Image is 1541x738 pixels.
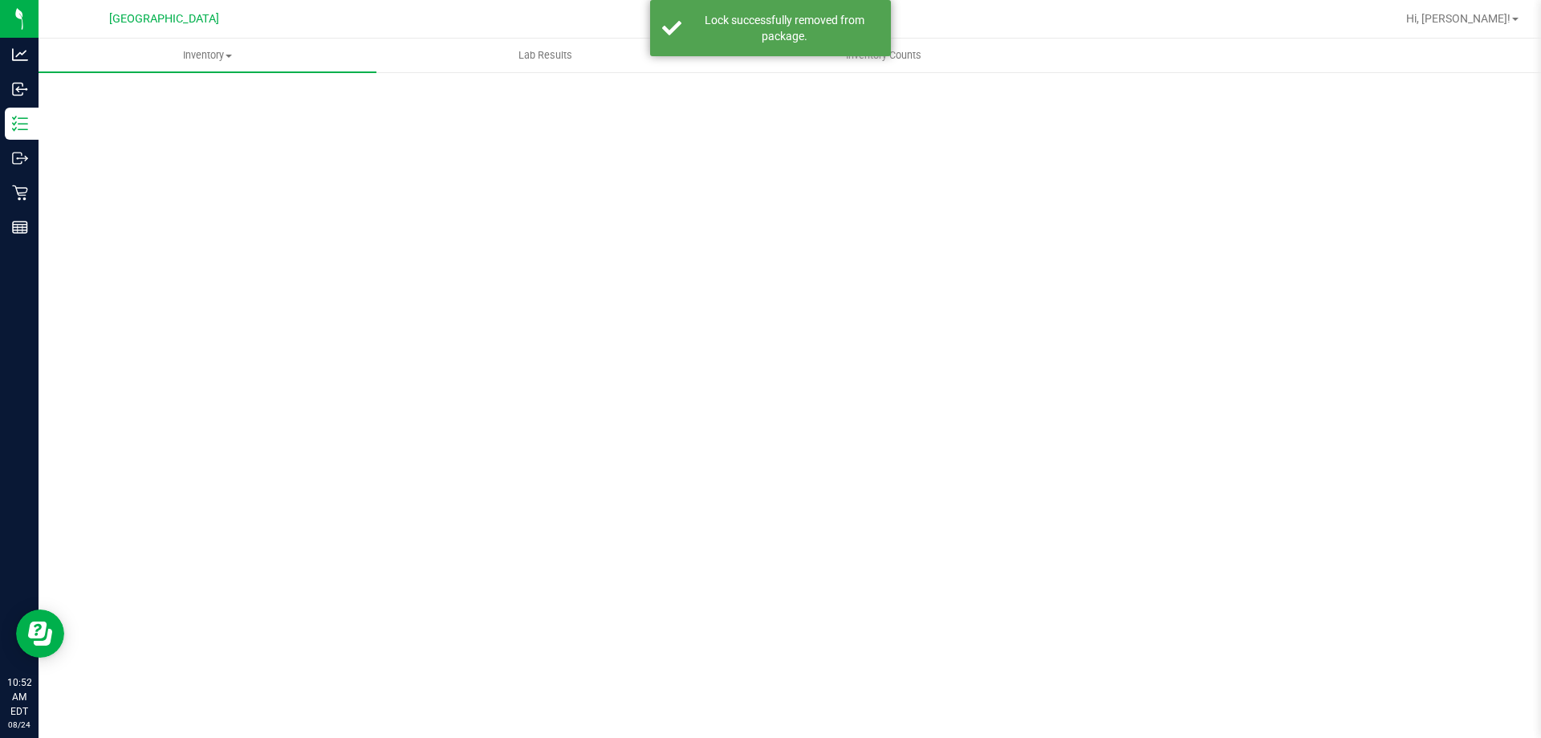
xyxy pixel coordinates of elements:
[12,219,28,235] inline-svg: Reports
[12,47,28,63] inline-svg: Analytics
[12,116,28,132] inline-svg: Inventory
[376,39,714,72] a: Lab Results
[39,48,376,63] span: Inventory
[7,675,31,719] p: 10:52 AM EDT
[690,12,879,44] div: Lock successfully removed from package.
[109,12,219,26] span: [GEOGRAPHIC_DATA]
[1406,12,1511,25] span: Hi, [PERSON_NAME]!
[497,48,594,63] span: Lab Results
[12,81,28,97] inline-svg: Inbound
[12,185,28,201] inline-svg: Retail
[16,610,64,658] iframe: Resource center
[39,39,376,72] a: Inventory
[7,719,31,731] p: 08/24
[12,150,28,166] inline-svg: Outbound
